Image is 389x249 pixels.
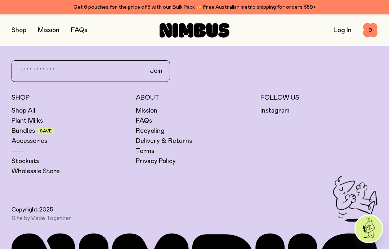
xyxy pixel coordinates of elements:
[12,137,47,145] a: Accessories
[260,106,290,115] a: Instagram
[40,129,52,133] span: Save
[12,215,71,222] span: Site by
[12,106,35,115] a: Shop All
[71,27,87,34] a: FAQs
[12,167,60,176] a: Wholesale Store
[30,215,71,221] a: Made Together
[363,23,377,38] button: 0
[12,206,53,213] span: Copyright 2025
[136,127,165,135] a: Recycling
[136,137,192,145] a: Delivery & Returns
[136,117,152,125] a: FAQs
[12,157,39,166] a: Stockists
[136,157,176,166] a: Privacy Policy
[356,215,382,242] img: agent
[136,106,157,115] a: Mission
[12,127,35,135] a: Bundles
[334,27,352,34] a: Log In
[136,93,253,102] h5: About
[260,93,377,102] h5: Follow Us
[136,147,154,156] a: Terms
[38,27,59,34] a: Mission
[150,67,162,75] span: Join
[144,64,168,79] button: Join
[12,3,377,12] div: Get 6 pouches for the price of 5 with our Bulk Pack ✨ Free Australian metro shipping for orders $59+
[12,93,129,102] h5: Shop
[12,117,43,125] a: Plant Milks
